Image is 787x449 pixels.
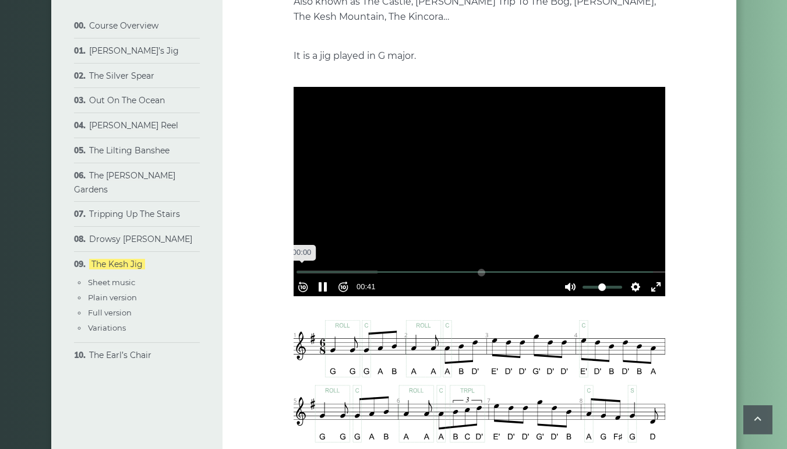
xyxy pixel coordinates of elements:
[88,308,132,317] a: Full version
[89,120,178,131] a: [PERSON_NAME] Reel
[89,20,158,31] a: Course Overview
[89,71,154,81] a: The Silver Spear
[88,323,126,332] a: Variations
[89,209,180,219] a: Tripping Up The Stairs
[89,45,179,56] a: [PERSON_NAME]’s Jig
[88,293,137,302] a: Plain version
[294,48,665,64] p: It is a jig played in G major.
[89,234,192,244] a: Drowsy [PERSON_NAME]
[88,278,135,287] a: Sheet music
[89,145,170,156] a: The Lilting Banshee
[89,95,165,106] a: Out On The Ocean
[89,350,151,360] a: The Earl’s Chair
[74,170,175,195] a: The [PERSON_NAME] Gardens
[89,259,145,269] a: The Kesh Jig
